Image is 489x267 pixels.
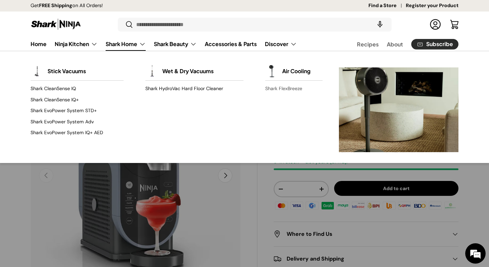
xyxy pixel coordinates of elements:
[357,38,379,51] a: Recipes
[51,37,102,51] summary: Ninja Kitchen
[39,85,94,154] span: We're online!
[150,37,201,51] summary: Shark Beauty
[411,39,458,49] a: Subscribe
[368,2,406,9] a: Find a Store
[35,38,114,47] div: Chat with us now
[261,37,301,51] summary: Discover
[426,41,453,47] span: Subscribe
[341,37,458,51] nav: Secondary
[31,37,47,50] a: Home
[31,37,297,51] nav: Primary
[205,37,257,50] a: Accessories & Parts
[406,2,458,9] a: Register your Product
[3,185,129,209] textarea: Type your message and hit 'Enter'
[31,18,81,31] img: Shark Ninja Philippines
[31,2,103,9] p: Get on All Orders!
[369,17,391,32] speech-search-button: Search by voice
[111,3,128,20] div: Minimize live chat window
[39,2,72,8] strong: FREE Shipping
[102,37,150,51] summary: Shark Home
[387,38,403,51] a: About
